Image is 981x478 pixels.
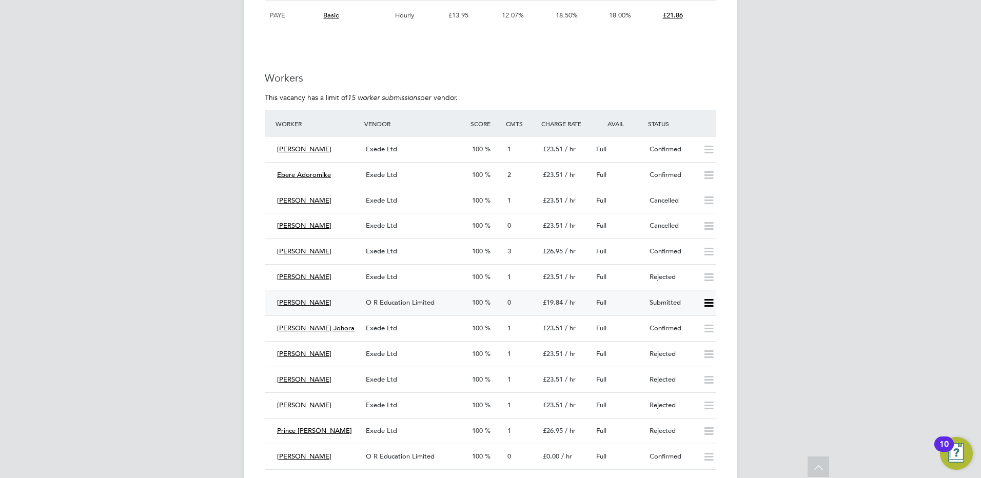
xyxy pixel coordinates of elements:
div: PAYE [267,1,321,30]
span: [PERSON_NAME] [277,196,331,205]
span: [PERSON_NAME] [277,272,331,281]
span: £23.51 [543,145,563,153]
span: Full [596,272,606,281]
span: / hr [565,426,576,435]
span: £23.51 [543,375,563,384]
span: Exede Ltd [366,426,397,435]
span: / hr [565,170,576,179]
span: / hr [565,145,576,153]
span: £23.51 [543,401,563,409]
span: Basic [323,11,339,19]
span: Full [596,145,606,153]
span: O R Education Limited [366,298,435,307]
span: 18.50% [556,11,578,19]
span: £23.51 [543,221,563,230]
span: 2 [507,170,511,179]
span: Exede Ltd [366,401,397,409]
span: £23.51 [543,324,563,332]
span: 1 [507,145,511,153]
div: Charge Rate [539,114,592,133]
span: £26.95 [543,426,563,435]
span: Ebere Adoromike [277,170,331,179]
div: Confirmed [645,448,699,465]
span: Full [596,298,606,307]
span: 100 [472,401,483,409]
span: Exede Ltd [366,247,397,255]
span: Exede Ltd [366,196,397,205]
span: 100 [472,196,483,205]
span: £26.95 [543,247,563,255]
span: Exede Ltd [366,272,397,281]
span: Full [596,401,606,409]
div: Rejected [645,423,699,440]
span: Exede Ltd [366,170,397,179]
span: 0 [507,452,511,461]
div: Cancelled [645,192,699,209]
span: Full [596,375,606,384]
div: 10 [939,444,949,457]
span: £19.84 [543,298,563,307]
span: / hr [565,196,576,205]
span: 1 [507,196,511,205]
span: £0.00 [543,452,559,461]
h3: Workers [265,71,716,85]
span: 100 [472,426,483,435]
span: / hr [565,375,576,384]
span: 100 [472,170,483,179]
div: Rejected [645,346,699,363]
span: 100 [472,375,483,384]
span: / hr [565,324,576,332]
div: Status [645,114,716,133]
span: 100 [472,247,483,255]
span: / hr [565,221,576,230]
span: [PERSON_NAME] [277,298,331,307]
span: 1 [507,375,511,384]
span: 12.07% [502,11,524,19]
span: 1 [507,272,511,281]
span: / hr [561,452,572,461]
span: / hr [565,272,576,281]
span: 1 [507,426,511,435]
div: Rejected [645,371,699,388]
div: Confirmed [645,141,699,158]
span: 100 [472,298,483,307]
div: Cancelled [645,217,699,234]
div: Avail [592,114,645,133]
span: Exede Ltd [366,375,397,384]
div: Submitted [645,294,699,311]
span: 100 [472,324,483,332]
span: [PERSON_NAME] [277,145,331,153]
span: £23.51 [543,196,563,205]
div: Rejected [645,397,699,414]
div: Worker [273,114,362,133]
span: 0 [507,298,511,307]
span: £21.86 [663,11,683,19]
span: Exede Ltd [366,324,397,332]
div: Cmts [503,114,539,133]
span: 1 [507,324,511,332]
span: [PERSON_NAME] [277,375,331,384]
span: 18.00% [609,11,631,19]
div: Confirmed [645,320,699,337]
p: This vacancy has a limit of per vendor. [265,93,716,102]
em: 15 worker submissions [347,93,420,102]
span: £23.51 [543,272,563,281]
span: 1 [507,401,511,409]
span: [PERSON_NAME] Johora [277,324,355,332]
span: Full [596,324,606,332]
span: [PERSON_NAME] [277,401,331,409]
span: [PERSON_NAME] [277,452,331,461]
span: Exede Ltd [366,221,397,230]
span: 0 [507,221,511,230]
span: Exede Ltd [366,145,397,153]
span: Full [596,452,606,461]
span: O R Education Limited [366,452,435,461]
span: / hr [565,401,576,409]
span: [PERSON_NAME] [277,221,331,230]
span: Full [596,170,606,179]
div: Rejected [645,269,699,286]
div: Score [468,114,503,133]
span: 1 [507,349,511,358]
button: Open Resource Center, 10 new notifications [940,437,973,470]
span: 100 [472,221,483,230]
